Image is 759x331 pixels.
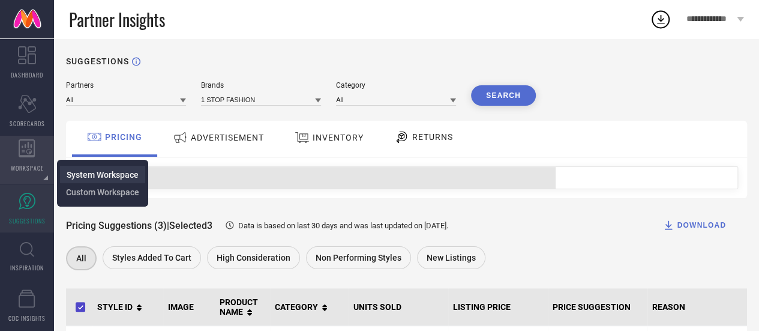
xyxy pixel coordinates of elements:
[217,253,290,263] span: High Consideration
[167,220,169,231] span: |
[11,163,44,172] span: WORKSPACE
[215,288,270,326] th: PRODUCT NAME
[11,70,43,79] span: DASHBOARD
[191,133,264,142] span: ADVERTISEMENT
[66,187,139,197] span: Custom Workspace
[316,253,401,263] span: Non Performing Styles
[427,253,476,263] span: New Listings
[448,288,548,326] th: LISTING PRICE
[201,81,321,90] div: Brands
[163,288,215,326] th: IMAGE
[67,169,139,180] a: System Workspace
[650,8,671,30] div: Open download list
[270,288,349,326] th: CATEGORY
[412,132,453,142] span: RETURNS
[662,219,726,231] div: DOWNLOAD
[471,85,536,106] button: Search
[66,81,186,90] div: Partners
[105,132,142,142] span: PRICING
[10,119,45,128] span: SCORECARDS
[647,213,741,237] button: DOWNLOAD
[76,254,86,263] span: All
[92,288,163,326] th: STYLE ID
[67,170,139,180] span: System Workspace
[66,186,139,198] a: Custom Workspace
[647,288,747,326] th: REASON
[66,220,167,231] span: Pricing Suggestions (3)
[69,7,165,32] span: Partner Insights
[9,216,46,225] span: SUGGESTIONS
[313,133,364,142] span: INVENTORY
[349,288,448,326] th: UNITS SOLD
[112,253,191,263] span: Styles Added To Cart
[66,56,129,66] h1: SUGGESTIONS
[169,220,212,231] span: Selected 3
[8,314,46,323] span: CDC INSIGHTS
[548,288,647,326] th: PRICE SUGGESTION
[10,263,44,272] span: INSPIRATION
[336,81,456,90] div: Category
[238,221,448,230] span: Data is based on last 30 days and was last updated on [DATE] .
